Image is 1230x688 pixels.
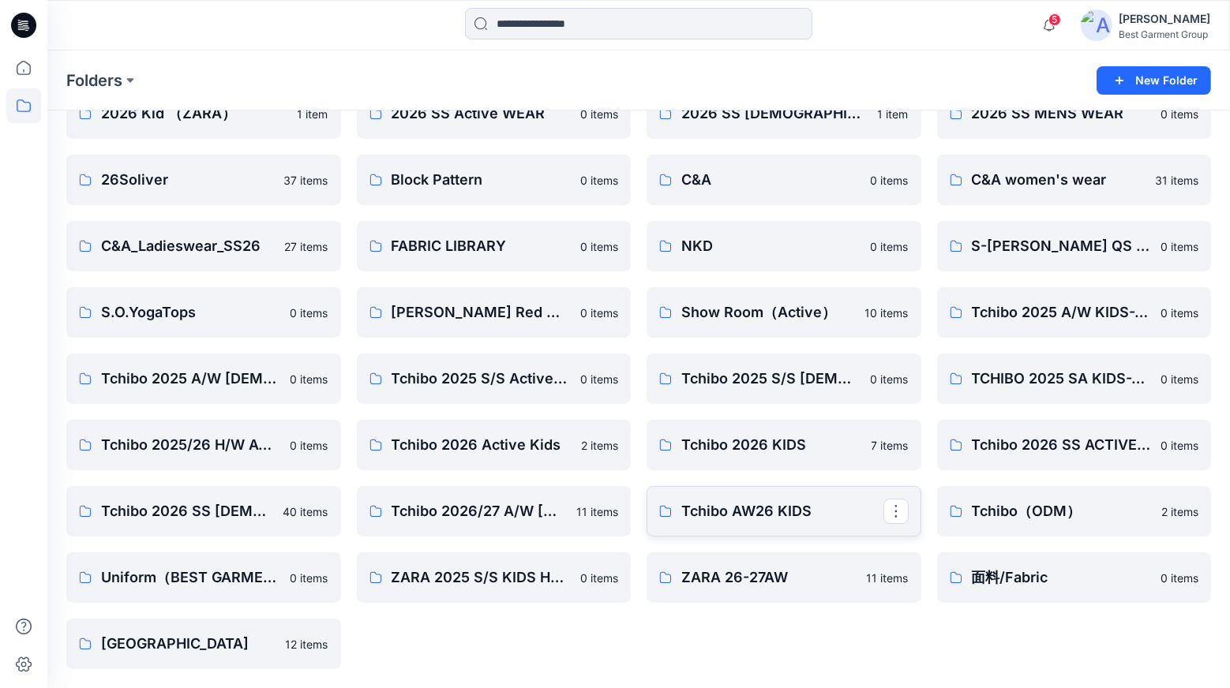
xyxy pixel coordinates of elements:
[66,287,341,338] a: S.O.YogaTops0 items
[283,503,328,520] p: 40 items
[681,368,861,390] p: Tchibo 2025 S/S [DEMOGRAPHIC_DATA]-Wear
[647,353,921,404] a: Tchibo 2025 S/S [DEMOGRAPHIC_DATA]-Wear0 items
[580,570,618,586] p: 0 items
[1161,371,1198,387] p: 0 items
[66,155,341,205] a: 26Soliver37 items
[392,103,572,125] p: 2026 SS Active WEAR
[1161,503,1198,520] p: 2 items
[580,106,618,122] p: 0 items
[647,552,921,603] a: ZARA 26-27AW11 items
[291,570,328,586] p: 0 items
[681,103,868,125] p: 2026 SS [DEMOGRAPHIC_DATA] WEAR
[681,500,883,522] p: Tchibo AW26 KIDS
[937,221,1212,271] a: S-[PERSON_NAME] QS fahion0 items
[865,305,909,321] p: 10 items
[937,88,1212,139] a: 2026 SS MENS WEAR0 items
[647,88,921,139] a: 2026 SS [DEMOGRAPHIC_DATA] WEAR1 item
[1161,238,1198,255] p: 0 items
[291,371,328,387] p: 0 items
[647,486,921,537] a: Tchibo AW26 KIDS
[392,235,572,257] p: FABRIC LIBRARY
[66,486,341,537] a: Tchibo 2026 SS [DEMOGRAPHIC_DATA]-WEAR40 items
[972,301,1152,323] p: Tchibo 2025 A/W KIDS-WEAR
[1048,13,1061,26] span: 5
[357,353,632,404] a: Tchibo 2025 S/S Active-Wear0 items
[937,287,1212,338] a: Tchibo 2025 A/W KIDS-WEAR0 items
[66,88,341,139] a: 2026 Kid （ZARA）1 item
[647,155,921,205] a: C&A0 items
[681,235,861,257] p: NKD
[972,235,1152,257] p: S-[PERSON_NAME] QS fahion
[647,420,921,470] a: Tchibo 2026 KIDS7 items
[66,221,341,271] a: C&A_Ladieswear_SS2627 items
[580,371,618,387] p: 0 items
[1119,9,1210,28] div: [PERSON_NAME]
[101,566,281,589] p: Uniform（BEST GARMENT GROUP）
[101,633,276,655] p: [GEOGRAPHIC_DATA]
[1161,106,1198,122] p: 0 items
[66,619,341,669] a: [GEOGRAPHIC_DATA]12 items
[101,434,281,456] p: Tchibo 2025/26 H/W ACTIVE
[937,353,1212,404] a: TCHIBO 2025 SA KIDS-WEAR0 items
[392,434,572,456] p: Tchibo 2026 Active Kids
[647,287,921,338] a: Show Room（Active）10 items
[286,636,328,652] p: 12 items
[298,106,328,122] p: 1 item
[101,500,274,522] p: Tchibo 2026 SS [DEMOGRAPHIC_DATA]-WEAR
[392,169,572,191] p: Block Pattern
[681,434,862,456] p: Tchibo 2026 KIDS
[1161,570,1198,586] p: 0 items
[581,437,618,454] p: 2 items
[291,437,328,454] p: 0 items
[392,500,568,522] p: Tchibo 2026/27 A/W [DEMOGRAPHIC_DATA]-WEAR
[357,420,632,470] a: Tchibo 2026 Active Kids2 items
[392,368,572,390] p: Tchibo 2025 S/S Active-Wear
[878,106,909,122] p: 1 item
[66,353,341,404] a: Tchibo 2025 A/W [DEMOGRAPHIC_DATA]-WEAR0 items
[284,172,328,189] p: 37 items
[871,172,909,189] p: 0 items
[972,500,1153,522] p: Tchibo（ODM）
[937,155,1212,205] a: C&A women's wear31 items
[357,486,632,537] a: Tchibo 2026/27 A/W [DEMOGRAPHIC_DATA]-WEAR11 items
[937,486,1212,537] a: Tchibo（ODM）2 items
[66,420,341,470] a: Tchibo 2025/26 H/W ACTIVE0 items
[357,221,632,271] a: FABRIC LIBRARY0 items
[871,238,909,255] p: 0 items
[1081,9,1112,41] img: avatar
[972,368,1152,390] p: TCHIBO 2025 SA KIDS-WEAR
[972,434,1152,456] p: Tchibo 2026 SS ACTIVE-WEAR
[357,155,632,205] a: Block Pattern0 items
[291,305,328,321] p: 0 items
[101,169,275,191] p: 26Soliver
[576,503,618,520] p: 11 items
[872,437,909,454] p: 7 items
[392,301,572,323] p: [PERSON_NAME] Red men
[937,552,1212,603] a: 面料/Fabric0 items
[681,169,861,191] p: C&A
[101,103,288,125] p: 2026 Kid （ZARA）
[285,238,328,255] p: 27 items
[871,371,909,387] p: 0 items
[357,552,632,603] a: ZARA 2025 S/S KIDS HOME0 items
[647,221,921,271] a: NKD0 items
[972,103,1152,125] p: 2026 SS MENS WEAR
[1097,66,1211,95] button: New Folder
[681,301,856,323] p: Show Room（Active）
[972,566,1152,589] p: 面料/Fabric
[392,566,572,589] p: ZARA 2025 S/S KIDS HOME
[357,88,632,139] a: 2026 SS Active WEAR0 items
[1119,28,1210,40] div: Best Garment Group
[66,69,122,92] a: Folders
[101,235,276,257] p: C&A_Ladieswear_SS26
[580,238,618,255] p: 0 items
[101,368,281,390] p: Tchibo 2025 A/W [DEMOGRAPHIC_DATA]-WEAR
[66,552,341,603] a: Uniform（BEST GARMENT GROUP）0 items
[1161,305,1198,321] p: 0 items
[867,570,909,586] p: 11 items
[1161,437,1198,454] p: 0 items
[972,169,1146,191] p: C&A women's wear
[1155,172,1198,189] p: 31 items
[937,420,1212,470] a: Tchibo 2026 SS ACTIVE-WEAR0 items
